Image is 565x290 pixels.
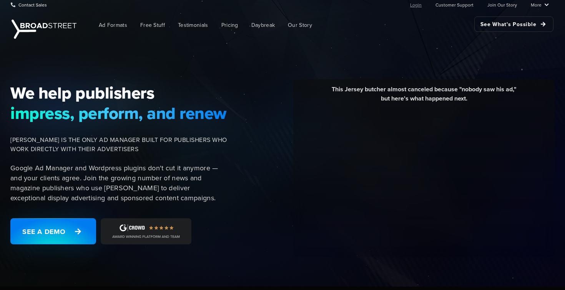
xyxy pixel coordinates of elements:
img: Broadstreet | The Ad Manager for Small Publishers [12,20,76,39]
span: Testimonials [178,21,208,29]
div: This Jersey butcher almost canceled because "nobody saw his ad," but here's what happened next. [299,85,549,109]
span: Free Stuff [140,21,165,29]
a: Testimonials [172,16,214,34]
span: [PERSON_NAME] IS THE ONLY AD MANAGER BUILT FOR PUBLISHERS WHO WORK DIRECTLY WITH THEIR ADVERTISERS [10,135,227,154]
a: Our Story [282,16,318,34]
a: Free Stuff [135,16,171,34]
a: Pricing [216,16,244,34]
nav: Main [81,13,553,38]
p: Google Ad Manager and Wordpress plugins don't cut it anymore — and your clients agree. Join the g... [10,163,227,203]
span: Ad Formats [99,21,127,29]
span: Daybreak [251,21,275,29]
a: See What's Possible [474,16,553,32]
iframe: YouTube video player [299,109,549,249]
span: Our Story [288,21,312,29]
a: Daybreak [246,16,281,34]
a: See a Demo [10,218,96,244]
span: We help publishers [10,83,227,103]
span: Pricing [221,21,238,29]
a: Ad Formats [93,16,133,34]
span: impress, perform, and renew [10,103,227,123]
